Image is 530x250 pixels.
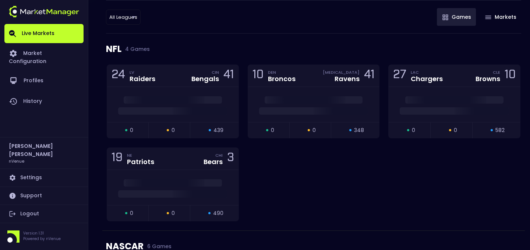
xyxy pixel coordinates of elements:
[268,69,296,75] div: DEN
[106,34,521,65] div: NFL
[411,76,443,82] div: Chargers
[127,152,154,158] div: NE
[312,126,316,134] span: 0
[268,76,296,82] div: Broncos
[130,126,133,134] span: 0
[393,69,406,83] div: 27
[112,69,125,83] div: 24
[130,209,133,217] span: 0
[4,230,84,243] div: Version 1.31Powered by nVenue
[9,142,79,158] h2: [PERSON_NAME] [PERSON_NAME]
[364,69,375,83] div: 41
[23,230,61,236] p: Version 1.31
[4,24,84,43] a: Live Markets
[212,69,219,75] div: CIN
[127,159,154,165] div: Patriots
[172,126,175,134] span: 0
[4,187,84,205] a: Support
[215,152,223,158] div: CHI
[9,6,79,17] img: logo
[213,209,223,217] span: 490
[121,46,150,52] span: 4 Games
[412,126,415,134] span: 0
[130,76,155,82] div: Raiders
[505,69,516,83] div: 10
[223,69,234,83] div: 41
[112,152,123,166] div: 19
[9,158,24,164] h3: nVenue
[485,15,491,19] img: gameIcon
[4,169,84,187] a: Settings
[480,8,521,26] button: Markets
[130,69,155,75] div: LV
[454,126,457,134] span: 0
[213,126,223,134] span: 439
[335,76,360,82] div: Ravens
[252,69,264,83] div: 10
[442,14,448,20] img: gameIcon
[495,126,505,134] span: 582
[437,8,476,26] button: Games
[271,126,274,134] span: 0
[4,70,84,91] a: Profiles
[106,10,141,25] div: All NFL
[476,76,500,82] div: Browns
[227,152,234,166] div: 3
[4,43,84,70] a: Market Configuration
[144,243,172,249] span: 6 Games
[191,76,219,82] div: Bengals
[323,69,360,75] div: [MEDICAL_DATA]
[4,205,84,223] a: Logout
[23,236,61,242] p: Powered by nVenue
[493,69,500,75] div: CLE
[172,209,175,217] span: 0
[4,91,84,112] a: History
[204,159,223,165] div: Bears
[354,126,364,134] span: 348
[411,69,443,75] div: LAC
